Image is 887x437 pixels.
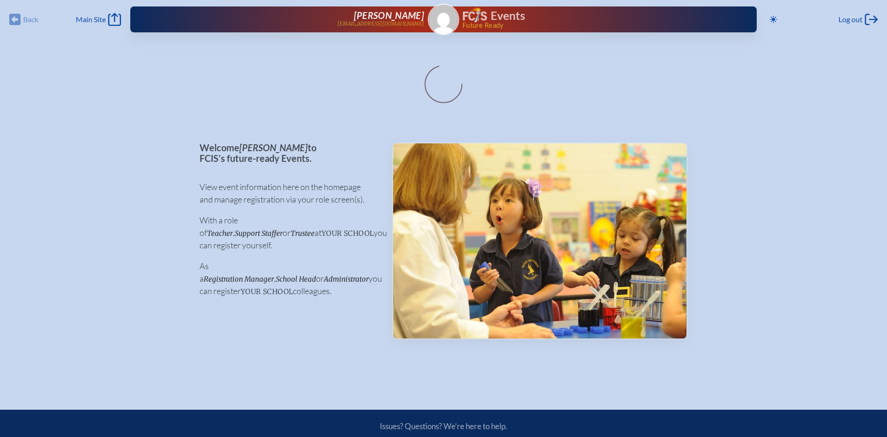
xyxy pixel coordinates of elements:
[200,260,377,297] p: As a , or you can register colleagues.
[204,275,274,283] span: Registration Manager
[838,15,863,24] span: Log out
[322,229,374,238] span: your school
[200,142,377,163] p: Welcome to FCIS’s future-ready Events.
[235,229,283,238] span: Support Staffer
[160,10,424,29] a: [PERSON_NAME][EMAIL_ADDRESS][DOMAIN_NAME]
[281,421,606,431] p: Issues? Questions? We’re here to help.
[207,229,233,238] span: Teacher
[76,13,121,26] a: Main Site
[324,275,369,283] span: Administrator
[241,287,293,296] span: your school
[429,5,458,34] img: Gravatar
[428,4,459,35] a: Gravatar
[291,229,315,238] span: Trustee
[200,181,377,206] p: View event information here on the homepage and manage registration via your role screen(s).
[463,7,727,29] div: FCIS Events — Future ready
[200,214,377,252] p: With a role of , or at you can register yourself.
[276,275,316,283] span: School Head
[393,143,687,339] img: Events
[337,21,424,27] p: [EMAIL_ADDRESS][DOMAIN_NAME]
[354,10,424,21] span: [PERSON_NAME]
[76,15,106,24] span: Main Site
[239,142,308,153] span: [PERSON_NAME]
[462,22,727,29] span: Future Ready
